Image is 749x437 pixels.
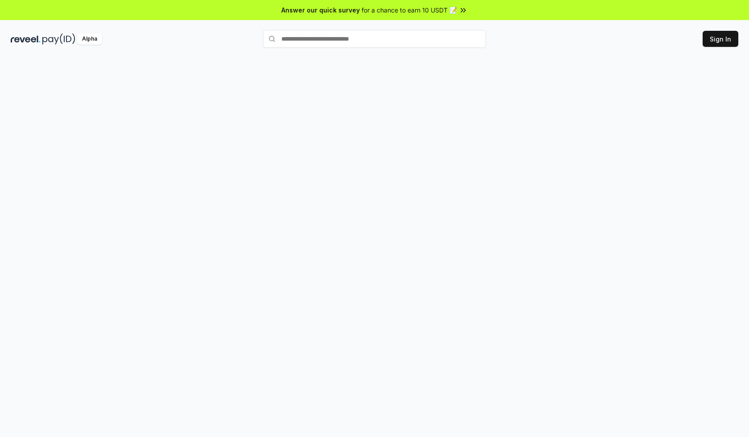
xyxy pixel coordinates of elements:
[703,31,738,47] button: Sign In
[77,33,102,45] div: Alpha
[281,5,360,15] span: Answer our quick survey
[11,33,41,45] img: reveel_dark
[42,33,75,45] img: pay_id
[362,5,457,15] span: for a chance to earn 10 USDT 📝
